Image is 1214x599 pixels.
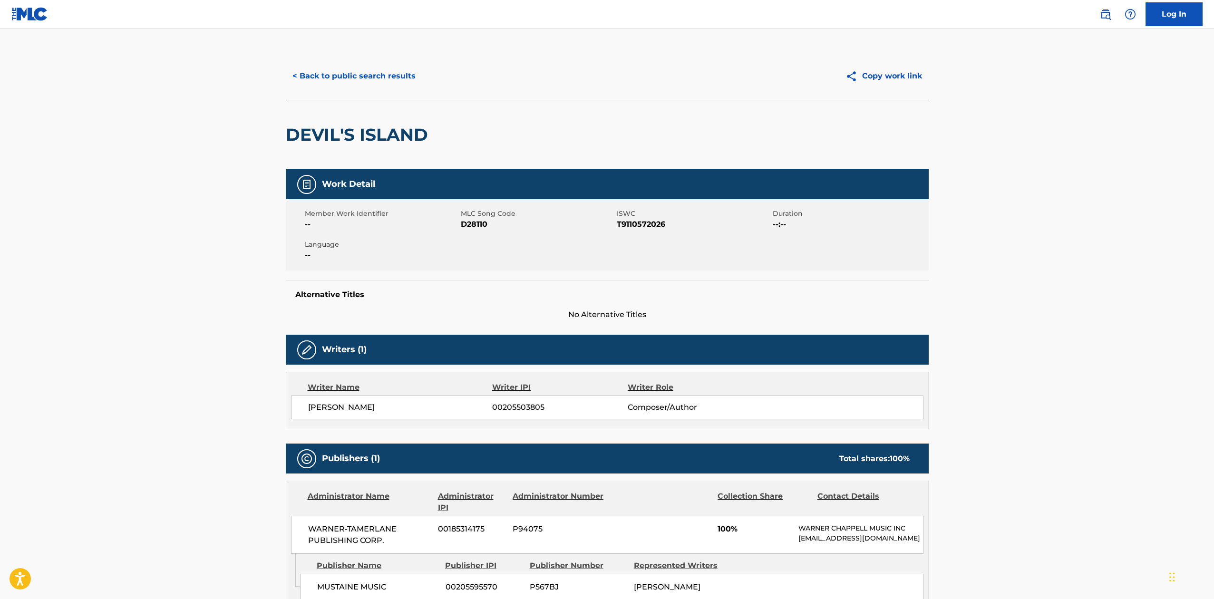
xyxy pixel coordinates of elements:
span: P567BJ [530,581,627,593]
span: ISWC [617,209,770,219]
img: Publishers [301,453,312,464]
div: Publisher IPI [445,560,523,571]
span: MLC Song Code [461,209,614,219]
img: Copy work link [845,70,862,82]
iframe: Chat Widget [1166,553,1214,599]
span: D28110 [461,219,614,230]
div: Writer Role [628,382,751,393]
h5: Writers (1) [322,344,367,355]
div: Administrator Name [308,491,431,513]
p: WARNER CHAPPELL MUSIC INC [798,523,923,533]
span: T9110572026 [617,219,770,230]
p: [EMAIL_ADDRESS][DOMAIN_NAME] [798,533,923,543]
span: 00185314175 [438,523,505,535]
span: 00205503805 [492,402,627,413]
span: [PERSON_NAME] [308,402,493,413]
span: WARNER-TAMERLANE PUBLISHING CORP. [308,523,431,546]
span: MUSTAINE MUSIC [317,581,438,593]
div: Total shares: [839,453,910,464]
div: Represented Writers [634,560,731,571]
div: Publisher Number [530,560,627,571]
div: Administrator Number [513,491,605,513]
div: Publisher Name [317,560,438,571]
a: Log In [1146,2,1203,26]
span: P94075 [513,523,605,535]
span: Language [305,240,458,250]
span: [PERSON_NAME] [634,582,700,591]
div: Administrator IPI [438,491,505,513]
span: No Alternative Titles [286,309,929,320]
a: Public Search [1096,5,1115,24]
h2: DEVIL'S ISLAND [286,124,433,145]
span: Composer/Author [628,402,751,413]
span: -- [305,219,458,230]
img: MLC Logo [11,7,48,21]
button: Copy work link [839,64,929,88]
div: Collection Share [718,491,810,513]
span: 100% [718,523,791,535]
img: search [1100,9,1111,20]
div: Help [1121,5,1140,24]
h5: Publishers (1) [322,453,380,464]
button: < Back to public search results [286,64,422,88]
div: Contact Details [817,491,910,513]
span: 100 % [890,454,910,463]
span: 00205595570 [446,581,523,593]
span: Duration [773,209,926,219]
span: --:-- [773,219,926,230]
div: Drag [1169,563,1175,591]
span: -- [305,250,458,261]
span: Member Work Identifier [305,209,458,219]
img: Work Detail [301,179,312,190]
h5: Work Detail [322,179,375,190]
img: help [1125,9,1136,20]
img: Writers [301,344,312,356]
div: Writer Name [308,382,493,393]
div: Writer IPI [492,382,628,393]
h5: Alternative Titles [295,290,919,299]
